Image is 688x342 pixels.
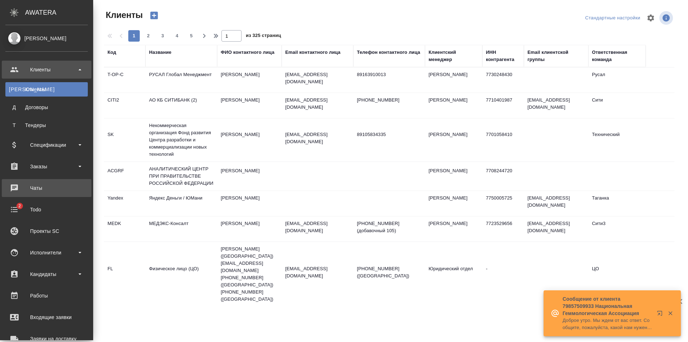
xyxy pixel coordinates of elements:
td: АНАЛИТИЧЕСКИЙ ЦЕНТР ПРИ ПРАВИТЕЛЬСТВЕ РОССИЙСКОЙ ФЕДЕРАЦИИ [145,162,217,191]
td: - [482,262,524,287]
td: [EMAIL_ADDRESS][DOMAIN_NAME] [524,93,588,118]
td: 7708244720 [482,164,524,189]
td: [PERSON_NAME] [217,191,282,216]
td: [PERSON_NAME] [425,93,482,118]
p: Доброе утро. Мы ждем от вас ответ. Сообщите, пожалуйста, какой нам нужен специалист, и давайте завтр [563,317,652,331]
td: [PERSON_NAME] [217,216,282,242]
a: Проекты SC [2,222,91,240]
div: Чаты [5,183,88,193]
p: 89105834335 [357,131,421,138]
span: Клиенты [104,9,143,21]
div: Входящие заявки [5,312,88,323]
td: [PERSON_NAME] [425,164,482,189]
td: Яндекс Деньги / ЮМани [145,191,217,216]
div: Тендеры [9,122,84,129]
td: Сити [588,93,646,118]
span: Посмотреть информацию [659,11,674,25]
span: 2 [14,202,25,210]
div: Ответственная команда [592,49,642,63]
td: Yandex [104,191,145,216]
button: Закрыть [663,310,678,317]
div: Телефон контактного лица [357,49,420,56]
div: Todo [5,204,88,215]
td: Таганка [588,191,646,216]
span: из 325 страниц [246,31,281,42]
p: [PHONE_NUMBER] (добавочный 105) [357,220,421,234]
span: 5 [186,32,197,39]
p: 89163910013 [357,71,421,78]
a: 2Todo [2,201,91,219]
span: 3 [157,32,168,39]
a: Работы [2,287,91,305]
div: Спецификации [5,140,88,150]
td: Юридический отдел [425,262,482,287]
div: Договоры [9,104,84,111]
div: Кандидаты [5,269,88,280]
div: Код [107,49,116,56]
div: AWATERA [25,5,93,20]
div: Клиенты [5,64,88,75]
p: [PHONE_NUMBER] ([GEOGRAPHIC_DATA]) [357,265,421,280]
a: Входящие заявки [2,308,91,326]
a: [PERSON_NAME]Клиенты [5,82,88,97]
td: ЦО [588,262,646,287]
td: [PERSON_NAME] [217,67,282,93]
td: 7710401987 [482,93,524,118]
p: [PHONE_NUMBER] [357,97,421,104]
td: FL [104,262,145,287]
td: [EMAIL_ADDRESS][DOMAIN_NAME] [524,216,588,242]
div: Email клиентской группы [527,49,585,63]
td: [PERSON_NAME] [425,127,482,153]
td: 7701058410 [482,127,524,153]
button: 2 [143,30,154,42]
div: ФИО контактного лица [221,49,274,56]
td: Физическое лицо (ЦО) [145,262,217,287]
button: Создать [145,9,163,22]
p: [EMAIL_ADDRESS][DOMAIN_NAME] [285,220,350,234]
div: Заказы [5,161,88,172]
div: Email контактного лица [285,49,340,56]
p: [EMAIL_ADDRESS][DOMAIN_NAME] [285,131,350,145]
td: 7730248430 [482,67,524,93]
td: SK [104,127,145,153]
td: [PERSON_NAME] [217,127,282,153]
span: 4 [171,32,183,39]
button: 4 [171,30,183,42]
td: [PERSON_NAME] [217,93,282,118]
td: CITI2 [104,93,145,118]
td: 7750005725 [482,191,524,216]
div: Клиенты [9,86,84,93]
td: MEDK [104,216,145,242]
td: АО КБ СИТИБАНК (2) [145,93,217,118]
div: ИНН контрагента [486,49,520,63]
td: 7723529656 [482,216,524,242]
span: Настроить таблицу [642,9,659,27]
div: Клиентский менеджер [429,49,479,63]
td: [PERSON_NAME] [425,67,482,93]
p: [EMAIL_ADDRESS][DOMAIN_NAME] [285,97,350,111]
td: [PERSON_NAME] [217,164,282,189]
div: Работы [5,290,88,301]
div: split button [583,13,642,24]
div: Проекты SC [5,226,88,236]
td: Сити3 [588,216,646,242]
td: МЕДЭКС-Консалт [145,216,217,242]
a: ДДоговоры [5,100,88,114]
td: Некоммерческая организация Фонд развития Центра разработки и коммерциализации новых технологий [145,118,217,161]
div: [PERSON_NAME] [5,34,88,42]
td: Русал [588,67,646,93]
td: [PERSON_NAME] [425,216,482,242]
button: 5 [186,30,197,42]
div: Название [149,49,171,56]
span: 2 [143,32,154,39]
button: 3 [157,30,168,42]
td: Технический [588,127,646,153]
a: Чаты [2,179,91,197]
td: РУСАЛ Глобал Менеджмент [145,67,217,93]
p: [EMAIL_ADDRESS][DOMAIN_NAME] [285,71,350,85]
button: Открыть в новой вкладке [653,306,670,323]
td: T-OP-C [104,67,145,93]
td: [PERSON_NAME] [425,191,482,216]
p: Сообщение от клиента 79857509933 Национальная Геммологическая Ассоциация [563,295,652,317]
p: [EMAIL_ADDRESS][DOMAIN_NAME] [285,265,350,280]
